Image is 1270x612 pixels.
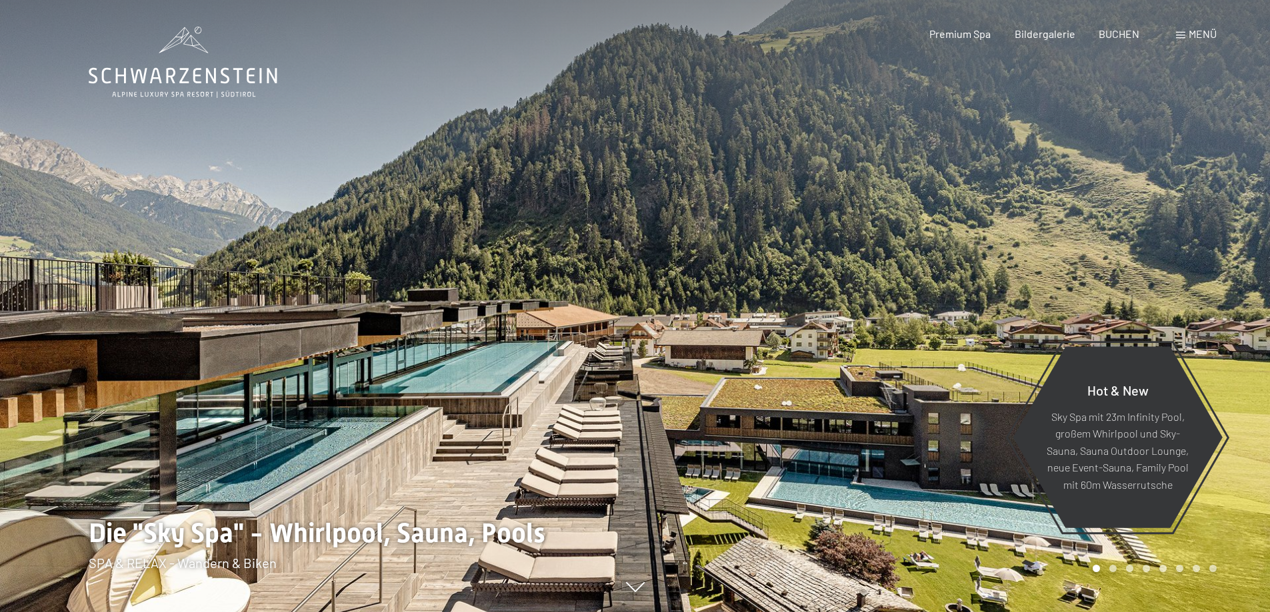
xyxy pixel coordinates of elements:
div: Carousel Page 5 [1159,565,1167,572]
div: Carousel Pagination [1088,565,1217,572]
div: Carousel Page 3 [1126,565,1133,572]
p: Sky Spa mit 23m Infinity Pool, großem Whirlpool und Sky-Sauna, Sauna Outdoor Lounge, neue Event-S... [1045,408,1190,493]
a: Hot & New Sky Spa mit 23m Infinity Pool, großem Whirlpool und Sky-Sauna, Sauna Outdoor Lounge, ne... [1012,346,1223,529]
span: Hot & New [1087,382,1149,398]
div: Carousel Page 4 [1143,565,1150,572]
div: Carousel Page 6 [1176,565,1183,572]
div: Carousel Page 1 (Current Slide) [1093,565,1100,572]
span: Menü [1189,27,1217,40]
div: Carousel Page 2 [1109,565,1117,572]
div: Carousel Page 8 [1209,565,1217,572]
div: Carousel Page 7 [1193,565,1200,572]
a: Premium Spa [929,27,991,40]
a: BUCHEN [1099,27,1139,40]
a: Bildergalerie [1015,27,1075,40]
